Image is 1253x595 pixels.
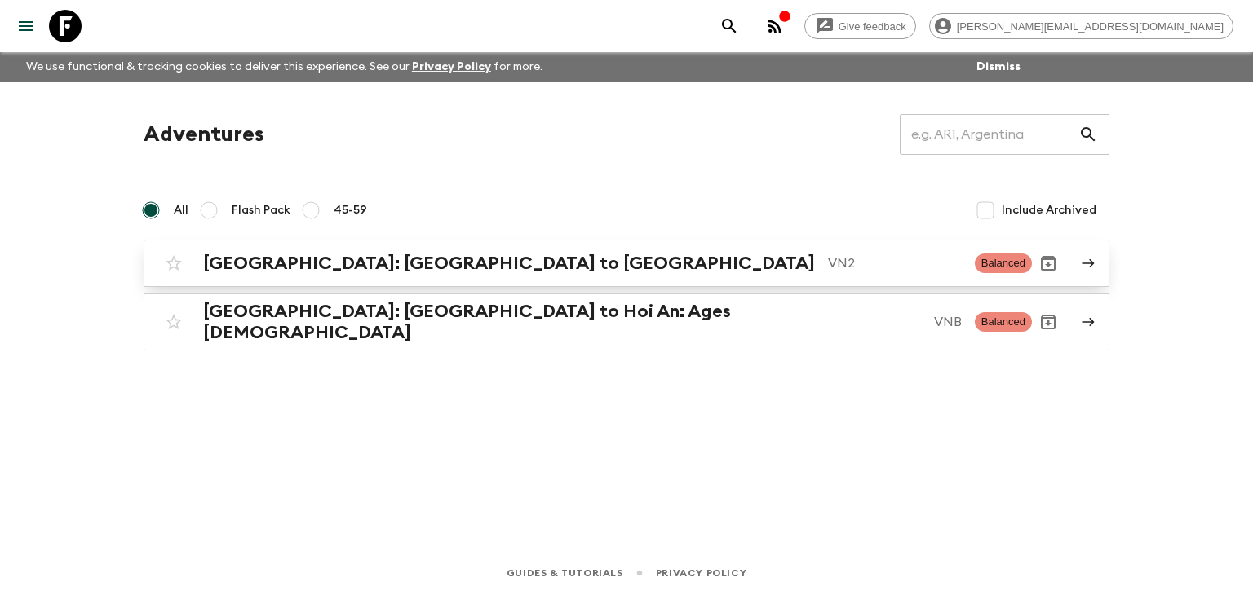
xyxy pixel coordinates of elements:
span: Include Archived [1002,202,1096,218]
h1: Adventures [144,118,264,151]
span: [PERSON_NAME][EMAIL_ADDRESS][DOMAIN_NAME] [948,20,1233,33]
a: [GEOGRAPHIC_DATA]: [GEOGRAPHIC_DATA] to Hoi An: Ages [DEMOGRAPHIC_DATA]VNBBalancedArchive [144,293,1109,350]
button: search adventures [713,10,746,42]
p: VNB [934,312,962,332]
p: We use functional & tracking cookies to deliver this experience. See our for more. [20,52,549,82]
h2: [GEOGRAPHIC_DATA]: [GEOGRAPHIC_DATA] to Hoi An: Ages [DEMOGRAPHIC_DATA] [203,301,921,343]
a: Privacy Policy [656,564,746,582]
div: [PERSON_NAME][EMAIL_ADDRESS][DOMAIN_NAME] [929,13,1233,39]
span: Give feedback [830,20,915,33]
button: Dismiss [972,55,1025,78]
span: All [174,202,188,218]
a: [GEOGRAPHIC_DATA]: [GEOGRAPHIC_DATA] to [GEOGRAPHIC_DATA]VN2BalancedArchive [144,240,1109,287]
a: Guides & Tutorials [507,564,623,582]
span: Flash Pack [232,202,290,218]
span: Balanced [975,253,1032,273]
input: e.g. AR1, Argentina [900,112,1078,157]
button: Archive [1032,306,1065,338]
p: VN2 [828,253,962,273]
span: Balanced [975,312,1032,332]
h2: [GEOGRAPHIC_DATA]: [GEOGRAPHIC_DATA] to [GEOGRAPHIC_DATA] [203,253,815,274]
span: 45-59 [334,202,367,218]
button: menu [10,10,42,42]
button: Archive [1032,247,1065,280]
a: Privacy Policy [412,61,491,73]
a: Give feedback [804,13,916,39]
